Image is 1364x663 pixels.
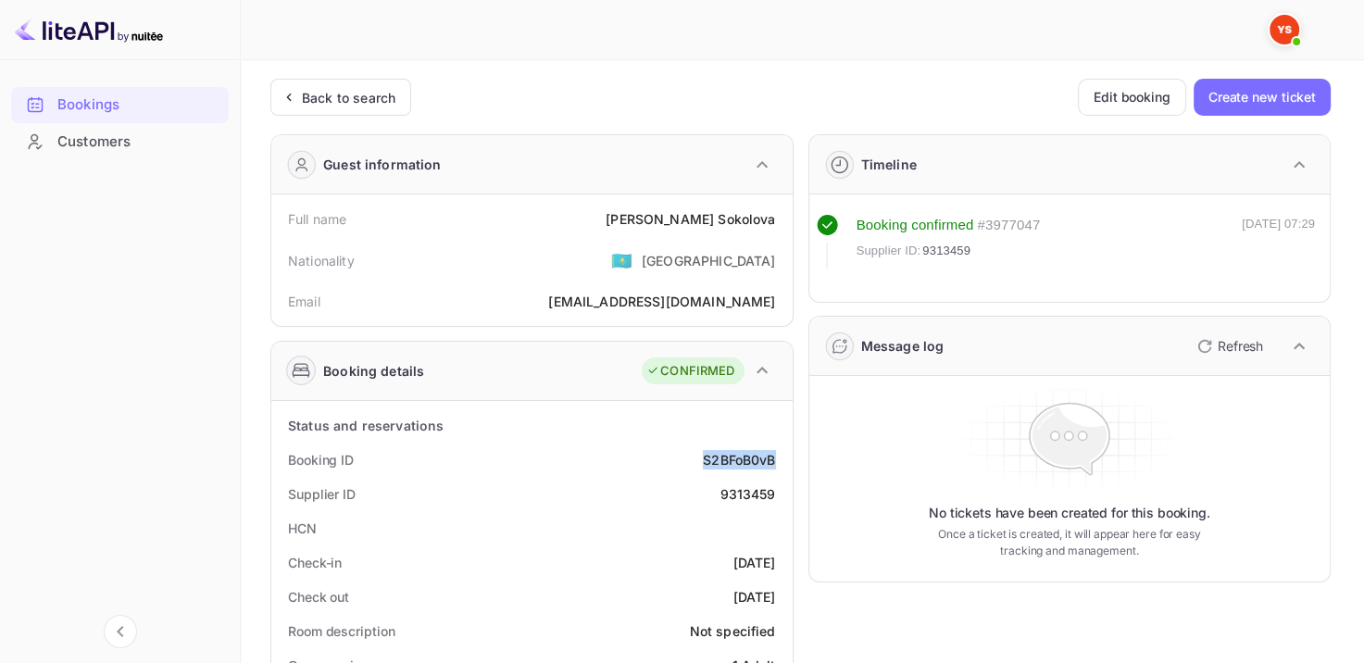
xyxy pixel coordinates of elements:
[288,621,394,641] div: Room description
[288,251,355,270] div: Nationality
[1186,331,1270,361] button: Refresh
[857,242,921,260] span: Supplier ID:
[690,621,776,641] div: Not specified
[606,209,775,229] div: [PERSON_NAME] Sokolova
[930,526,1208,559] p: Once a ticket is created, it will appear here for easy tracking and management.
[548,292,775,311] div: [EMAIL_ADDRESS][DOMAIN_NAME]
[288,484,356,504] div: Supplier ID
[57,94,219,116] div: Bookings
[288,553,342,572] div: Check-in
[15,15,163,44] img: LiteAPI logo
[642,251,776,270] div: [GEOGRAPHIC_DATA]
[288,450,354,469] div: Booking ID
[929,504,1210,522] p: No tickets have been created for this booking.
[977,215,1040,236] div: # 3977047
[861,155,917,174] div: Timeline
[1218,336,1263,356] p: Refresh
[288,519,317,538] div: HCN
[57,131,219,153] div: Customers
[302,88,395,107] div: Back to search
[288,209,346,229] div: Full name
[857,215,974,236] div: Booking confirmed
[703,450,775,469] div: S2BFoB0vB
[1078,79,1186,116] button: Edit booking
[720,484,775,504] div: 9313459
[288,416,444,435] div: Status and reservations
[104,615,137,648] button: Collapse navigation
[733,553,776,572] div: [DATE]
[861,336,945,356] div: Message log
[288,292,320,311] div: Email
[1194,79,1331,116] button: Create new ticket
[1270,15,1299,44] img: Yandex Support
[922,242,970,260] span: 9313459
[1242,215,1315,269] div: [DATE] 07:29
[323,361,424,381] div: Booking details
[611,244,632,277] span: United States
[11,87,229,121] a: Bookings
[11,87,229,123] div: Bookings
[11,124,229,158] a: Customers
[733,587,776,607] div: [DATE]
[646,362,734,381] div: CONFIRMED
[323,155,442,174] div: Guest information
[288,587,349,607] div: Check out
[11,124,229,160] div: Customers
